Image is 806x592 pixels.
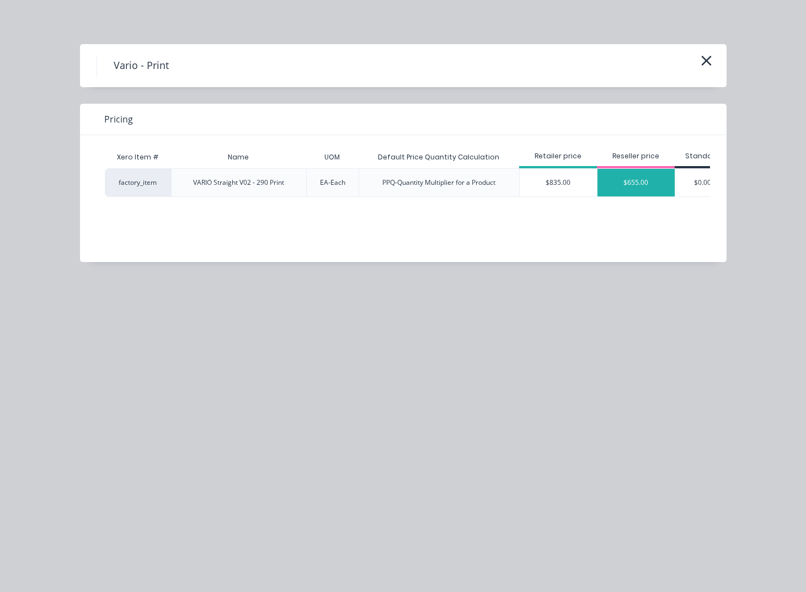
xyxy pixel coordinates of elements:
[105,146,171,168] div: Xero Item #
[97,55,185,76] h4: Vario - Print
[597,151,675,161] div: Reseller price
[675,151,731,161] div: Standard
[105,168,171,197] div: factory_item
[597,169,675,196] div: $655.00
[104,113,133,126] span: Pricing
[320,178,345,188] div: EA-Each
[520,169,597,196] div: $835.00
[316,143,349,171] div: UOM
[675,169,730,196] div: $0.00
[382,178,495,188] div: PPQ-Quantity Multiplier for a Product
[219,143,258,171] div: Name
[369,143,508,171] div: Default Price Quantity Calculation
[193,178,284,188] div: VARIO Straight V02 - 290 Print
[519,151,597,161] div: Retailer price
